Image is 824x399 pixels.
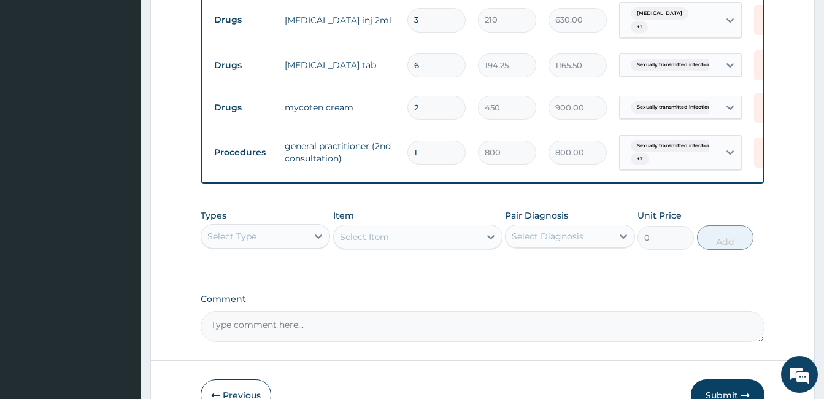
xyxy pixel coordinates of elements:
span: Sexually transmitted infectiou... [631,59,720,71]
textarea: Type your message and hit 'Enter' [6,268,234,311]
td: Drugs [208,96,279,119]
span: + 2 [631,153,649,165]
button: Add [697,225,753,250]
td: [MEDICAL_DATA] inj 2ml [279,8,401,33]
td: Drugs [208,54,279,77]
td: [MEDICAL_DATA] tab [279,53,401,77]
label: Types [201,211,226,221]
td: Procedures [208,141,279,164]
span: [MEDICAL_DATA] [631,7,688,20]
span: We're online! [71,121,169,245]
td: Drugs [208,9,279,31]
label: Unit Price [637,209,682,222]
label: Pair Diagnosis [505,209,568,222]
div: Select Diagnosis [512,230,583,242]
img: d_794563401_company_1708531726252_794563401 [23,61,50,92]
label: Item [333,209,354,222]
span: Sexually transmitted infectiou... [631,101,720,114]
div: Chat with us now [64,69,206,85]
label: Comment [201,294,764,304]
div: Select Type [207,230,256,242]
div: Minimize live chat window [201,6,231,36]
span: Sexually transmitted infectiou... [631,140,720,152]
td: mycoten cream [279,95,401,120]
td: general practitioner (2nd consultation) [279,134,401,171]
span: + 1 [631,21,648,33]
